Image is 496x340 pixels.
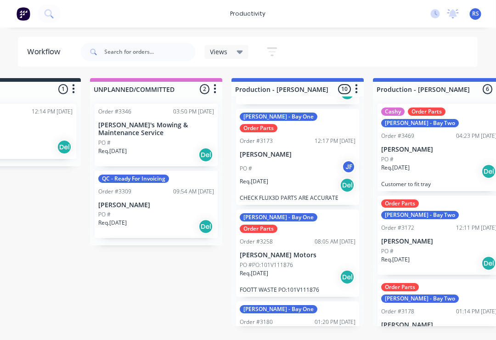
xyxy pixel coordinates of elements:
div: Order #3346 [99,108,132,116]
div: Order #334603:50 PM [DATE][PERSON_NAME]'s Mowing & Maintenance ServicePO #Req.[DATE]Del [95,104,218,166]
p: Req. [DATE] [99,147,127,155]
input: Search for orders... [105,43,196,61]
div: Order #3173 [240,137,273,145]
p: PO # [382,155,394,164]
div: Order #3172 [382,224,415,232]
p: [PERSON_NAME] [240,151,356,159]
div: productivity [226,7,271,21]
div: Del [199,219,214,234]
div: Order #3258 [240,238,273,246]
p: PO #PO:101V111876 [240,261,293,269]
div: Order #3469 [382,132,415,140]
div: Order #3180 [240,318,273,326]
div: Order Parts [408,108,446,116]
div: Order #3178 [382,307,415,316]
div: Order Parts [240,124,278,132]
p: [PERSON_NAME]'s Mowing & Maintenance Service [99,121,214,137]
div: 09:54 AM [DATE] [174,187,214,196]
div: Order Parts [382,283,419,291]
p: [PERSON_NAME] [99,201,214,209]
div: Del [340,178,355,193]
span: Views [210,47,228,57]
div: Del [340,270,355,284]
div: [PERSON_NAME] - Bay Two [382,119,459,127]
div: Del [57,140,72,154]
img: Factory [17,7,30,21]
div: QC - Ready For Invoicing [99,175,169,183]
p: [PERSON_NAME] Motors [240,251,356,259]
div: QC - Ready For InvoicingOrder #330909:54 AM [DATE][PERSON_NAME]PO #Req.[DATE]Del [95,171,218,238]
p: PO # [99,210,111,219]
div: Del [199,147,214,162]
div: Order Parts [240,225,278,233]
p: FOOTT WASTE PO:101V111876 [240,286,356,293]
div: [PERSON_NAME] - Bay Two [382,295,459,303]
div: Order Parts [382,199,419,208]
div: JF [342,160,356,174]
p: Req. [DATE] [99,219,127,227]
div: Cashy [382,108,405,116]
p: Req. [DATE] [382,164,410,172]
div: [PERSON_NAME] - Bay One [240,213,318,221]
div: 12:14 PM [DATE] [32,108,73,116]
div: 01:20 PM [DATE] [315,318,356,326]
p: PO # [382,247,394,255]
div: [PERSON_NAME] - Bay OneOrder PartsOrder #317312:17 PM [DATE][PERSON_NAME]PO #JFReq.[DATE]DelCHECK... [237,109,360,205]
div: [PERSON_NAME] - Bay One [240,305,318,313]
div: 03:50 PM [DATE] [174,108,214,116]
p: Req. [DATE] [240,177,269,186]
p: CHECK FLUX3D PARTS ARE ACCURATE [240,194,356,201]
div: 08:05 AM [DATE] [315,238,356,246]
div: 12:17 PM [DATE] [315,137,356,145]
div: Workflow [28,46,65,57]
div: [PERSON_NAME] - Bay One [240,113,318,121]
div: Order #3309 [99,187,132,196]
p: Req. [DATE] [382,255,410,264]
p: PO # [240,164,253,173]
div: [PERSON_NAME] - Bay OneOrder PartsOrder #325808:05 AM [DATE][PERSON_NAME] MotorsPO #PO:101V111876... [237,210,360,297]
div: [PERSON_NAME] - Bay Two [382,211,459,219]
span: RS [472,10,479,18]
p: PO # [99,139,111,147]
p: Req. [DATE] [240,269,269,278]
